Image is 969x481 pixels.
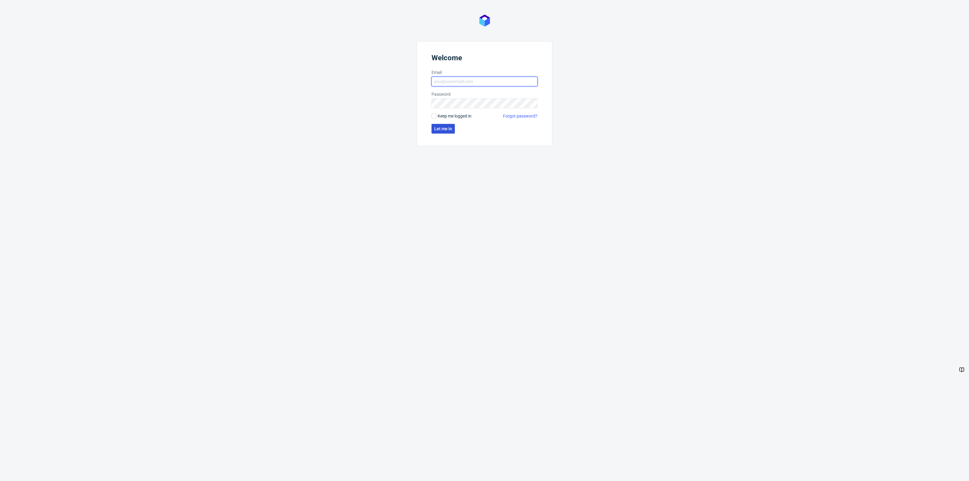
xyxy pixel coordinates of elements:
span: Let me in [434,127,452,131]
input: you@youremail.com [432,77,537,86]
label: Password [432,91,537,97]
a: Forgot password? [503,113,537,119]
span: Keep me logged in [438,113,471,119]
header: Welcome [432,54,537,65]
label: Email [432,69,537,75]
button: Let me in [432,124,455,134]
